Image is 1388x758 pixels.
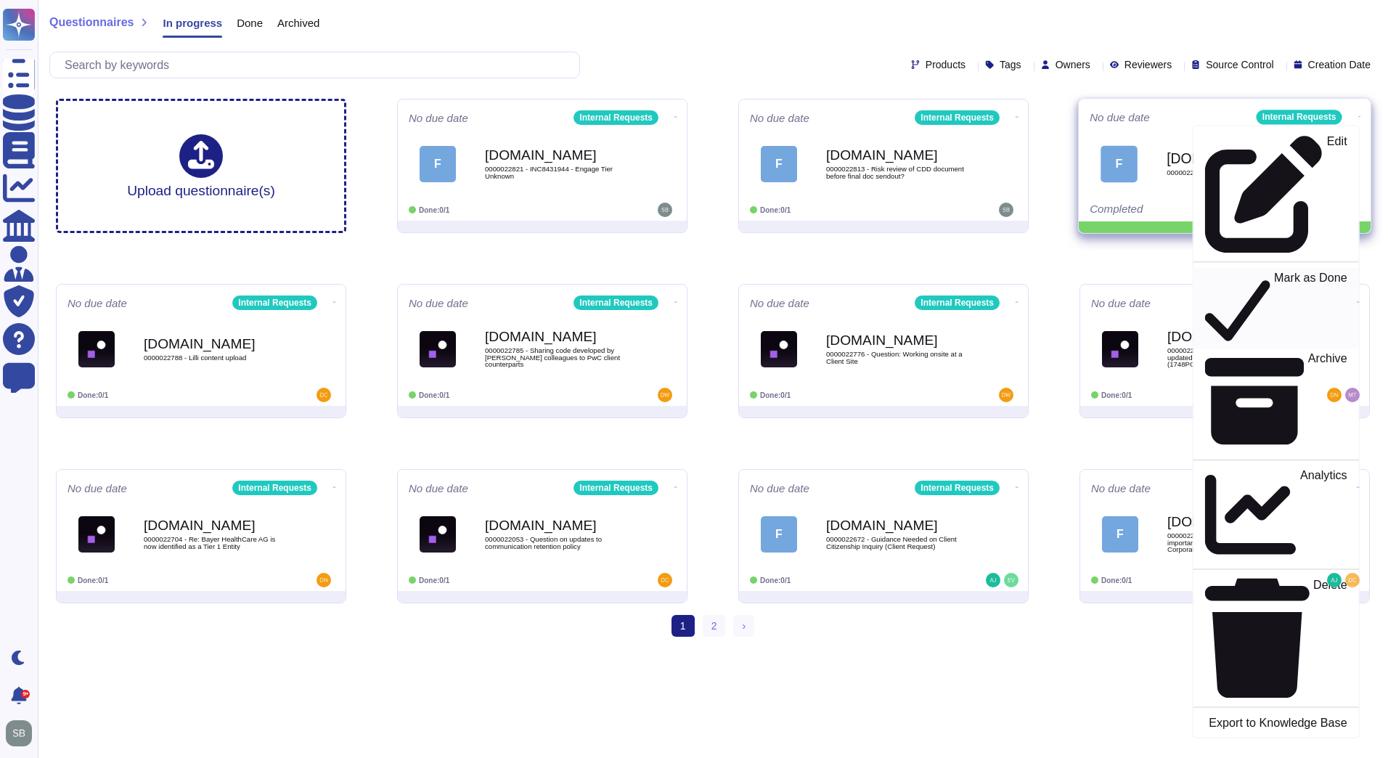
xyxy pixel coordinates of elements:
[760,576,791,584] span: Done: 0/1
[419,576,449,584] span: Done: 0/1
[1257,110,1342,124] div: Internal Requests
[3,717,42,749] button: user
[1101,145,1138,182] div: F
[826,536,971,550] span: 0000022672 - Guidance Needed on Client Citizenship Inquiry (Client Request)
[826,518,971,532] b: [DOMAIN_NAME]
[419,391,449,399] span: Done: 0/1
[761,331,797,367] img: Logo
[409,298,468,309] span: No due date
[163,17,222,28] span: In progress
[1209,717,1347,729] p: Export to Knowledge Base
[1345,388,1360,402] img: user
[144,337,289,351] b: [DOMAIN_NAME]
[1193,466,1359,563] a: Analytics
[573,481,658,495] div: Internal Requests
[1102,331,1138,367] img: Logo
[144,354,289,362] span: 0000022788 - Lilli content upload
[68,483,127,494] span: No due date
[1167,532,1313,553] span: 0000022671 - RE: [PERSON_NAME], important risk guidance for American Corporate Partners ROI (4155...
[761,146,797,182] div: F
[742,620,746,632] span: ›
[485,536,630,550] span: 0000022053 - Question on updates to communication retention policy
[826,166,971,179] span: 0000022813 - Risk review of CDD document before final doc sendout?
[1090,112,1150,123] span: No due date
[144,518,289,532] b: [DOMAIN_NAME]
[1091,298,1151,309] span: No due date
[1327,573,1342,587] img: user
[999,388,1013,402] img: user
[750,113,809,123] span: No due date
[1102,516,1138,553] div: F
[420,331,456,367] img: Logo
[419,206,449,214] span: Done: 0/1
[232,481,317,495] div: Internal Requests
[761,516,797,553] div: F
[49,17,134,28] span: Questionnaires
[1124,60,1172,70] span: Reviewers
[1193,713,1359,731] a: Export to Knowledge Base
[1101,391,1132,399] span: Done: 0/1
[1206,60,1273,70] span: Source Control
[1167,169,1313,176] span: 0000022811 - Help MacOS ChatGPT app
[485,148,630,162] b: [DOMAIN_NAME]
[1056,60,1090,70] span: Owners
[658,388,672,402] img: user
[21,690,30,698] div: 9+
[1193,349,1359,454] a: Archive
[1308,60,1371,70] span: Creation Date
[485,330,630,343] b: [DOMAIN_NAME]
[1313,579,1347,698] p: Delete
[78,576,108,584] span: Done: 0/1
[1345,573,1360,587] img: user
[703,615,726,637] a: 2
[986,573,1000,587] img: user
[826,351,971,364] span: 0000022776 - Question: Working onsite at a Client Site
[1327,136,1347,253] p: Edit
[409,483,468,494] span: No due date
[1193,268,1359,349] a: Mark as Done
[409,113,468,123] span: No due date
[78,516,115,553] img: Logo
[1327,388,1342,402] img: user
[1004,573,1018,587] img: user
[127,134,275,197] div: Upload questionnaire(s)
[915,481,1000,495] div: Internal Requests
[1101,576,1132,584] span: Done: 0/1
[6,720,32,746] img: user
[1308,352,1347,451] p: Archive
[420,146,456,182] div: F
[573,110,658,125] div: Internal Requests
[926,60,966,70] span: Products
[658,203,672,217] img: user
[485,518,630,532] b: [DOMAIN_NAME]
[1193,132,1359,256] a: Edit
[78,331,115,367] img: Logo
[658,573,672,587] img: user
[1274,272,1347,346] p: Mark as Done
[1000,60,1021,70] span: Tags
[750,298,809,309] span: No due date
[1300,470,1347,561] p: Analytics
[826,333,971,347] b: [DOMAIN_NAME]
[760,391,791,399] span: Done: 0/1
[999,203,1013,217] img: user
[760,206,791,214] span: Done: 0/1
[144,536,289,550] span: 0000022704 - Re: Bayer HealthCare AG is now identified as a Tier 1 Entity
[78,391,108,399] span: Done: 0/1
[485,166,630,179] span: 0000022821 - INC8431944 - Engage Tier Unknown
[485,347,630,368] span: 0000022785 - Sharing code developed by [PERSON_NAME] colleagues to PwC client counterparts
[1090,203,1270,218] div: Completed
[232,296,317,310] div: Internal Requests
[915,110,1000,125] div: Internal Requests
[57,52,579,78] input: Search by keywords
[750,483,809,494] span: No due date
[68,298,127,309] span: No due date
[573,296,658,310] div: Internal Requests
[1091,483,1151,494] span: No due date
[1167,347,1313,368] span: 0000022764 - RE: Your Risk Assessment was updated for UpBeet Implementation (1748PC01)
[237,17,263,28] span: Done
[915,296,1000,310] div: Internal Requests
[826,148,971,162] b: [DOMAIN_NAME]
[1167,515,1313,529] b: [DOMAIN_NAME]
[420,516,456,553] img: Logo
